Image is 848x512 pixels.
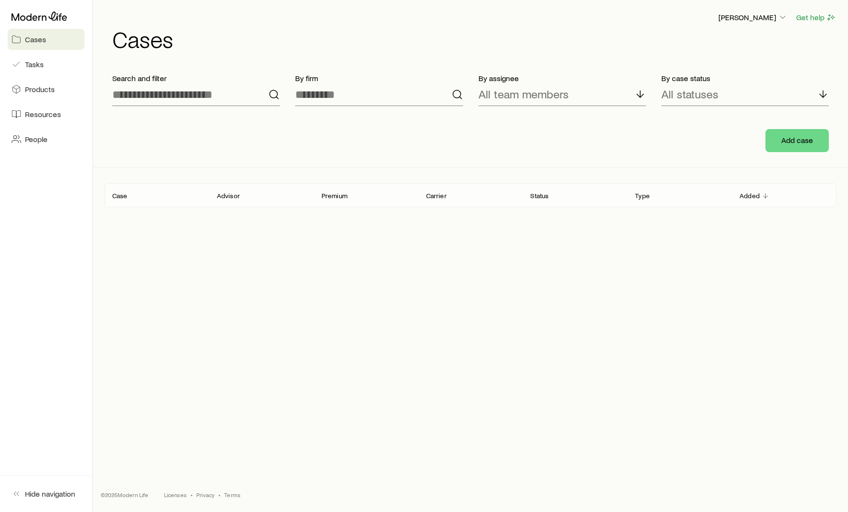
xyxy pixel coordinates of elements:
span: People [25,134,48,144]
p: All team members [478,87,569,101]
button: [PERSON_NAME] [718,12,788,24]
div: Client cases [105,183,836,207]
button: Hide navigation [8,483,84,504]
p: © 2025 Modern Life [101,491,149,499]
h1: Cases [112,27,836,50]
p: By case status [661,73,829,83]
p: Status [530,192,549,200]
p: By assignee [478,73,646,83]
a: Licenses [164,491,187,499]
a: Cases [8,29,84,50]
button: Add case [765,129,829,152]
a: Terms [224,491,240,499]
p: By firm [295,73,463,83]
p: [PERSON_NAME] [718,12,788,22]
a: Tasks [8,54,84,75]
span: • [218,491,220,499]
a: Privacy [196,491,215,499]
span: Hide navigation [25,489,75,499]
button: Get help [796,12,836,23]
span: • [191,491,192,499]
p: Premium [322,192,347,200]
a: People [8,129,84,150]
p: Added [740,192,760,200]
p: Carrier [426,192,447,200]
span: Tasks [25,60,44,69]
p: Advisor [217,192,240,200]
span: Cases [25,35,46,44]
p: Search and filter [112,73,280,83]
a: Resources [8,104,84,125]
span: Products [25,84,55,94]
p: Case [112,192,128,200]
p: All statuses [661,87,718,101]
p: Type [635,192,650,200]
a: Products [8,79,84,100]
span: Resources [25,109,61,119]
